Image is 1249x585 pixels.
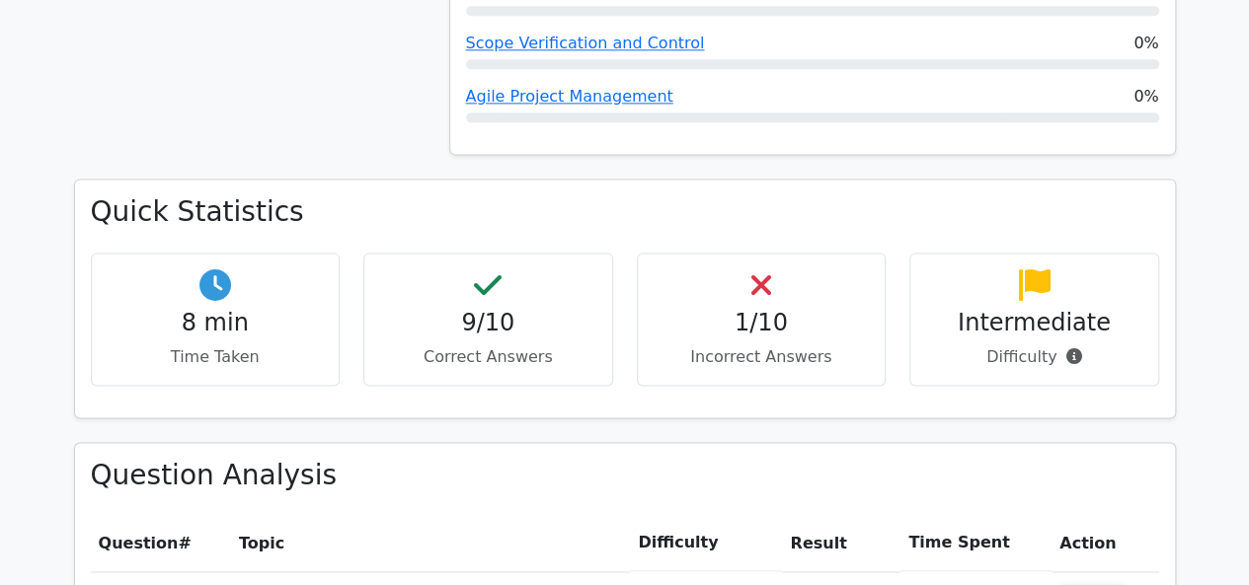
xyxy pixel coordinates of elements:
p: Time Taken [108,345,324,369]
th: Topic [231,515,630,571]
th: # [91,515,231,571]
span: Question [99,534,179,552]
th: Result [782,515,900,571]
h4: 8 min [108,309,324,337]
th: Action [1052,515,1158,571]
p: Difficulty [926,345,1142,369]
h4: 1/10 [654,309,870,337]
p: Correct Answers [380,345,596,369]
span: 0% [1133,32,1158,55]
a: Scope Verification and Control [466,34,705,52]
h3: Quick Statistics [91,195,1159,229]
h3: Question Analysis [91,459,1159,492]
h4: Intermediate [926,309,1142,337]
a: Agile Project Management [466,87,673,106]
p: Incorrect Answers [654,345,870,369]
span: 0% [1133,85,1158,109]
th: Time Spent [900,515,1052,571]
th: Difficulty [630,515,782,571]
h4: 9/10 [380,309,596,337]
